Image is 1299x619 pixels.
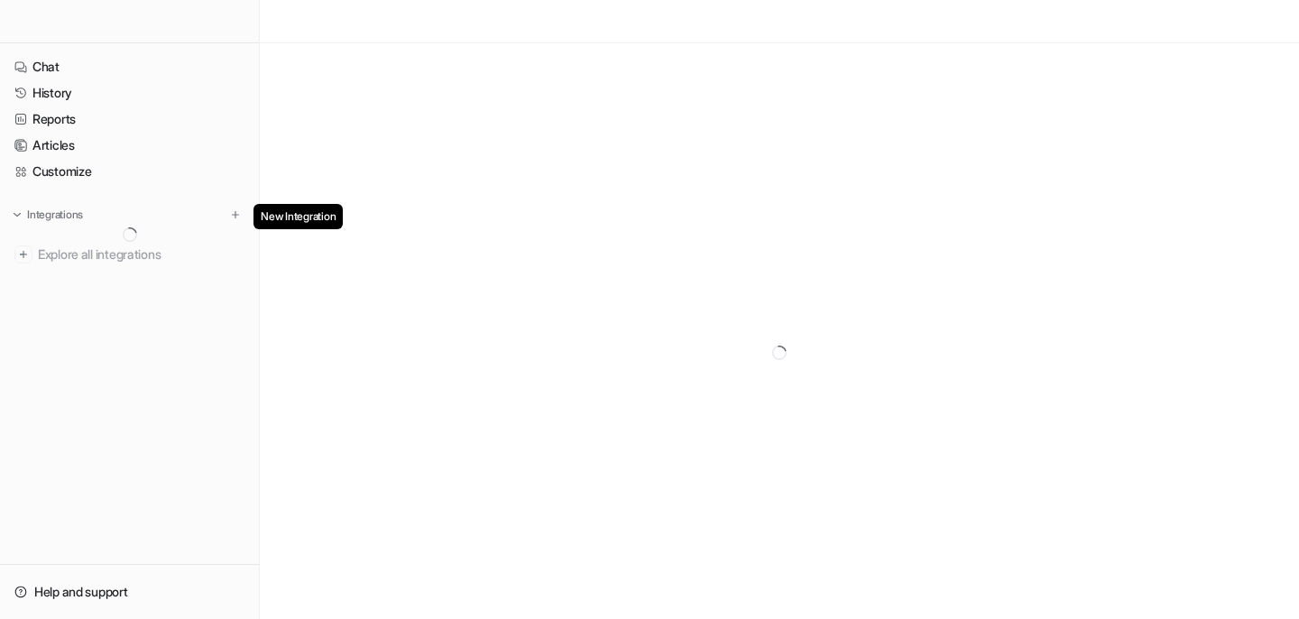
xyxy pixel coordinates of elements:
a: Help and support [7,579,252,605]
img: expand menu [11,208,23,221]
p: Integrations [27,208,83,222]
a: History [7,80,252,106]
img: explore all integrations [14,245,32,263]
img: menu_add.svg [229,208,242,221]
a: Customize [7,159,252,184]
a: Reports [7,106,252,132]
a: Articles [7,133,252,158]
button: Integrations [7,206,88,224]
span: New Integration [253,204,343,229]
span: Explore all integrations [38,240,244,269]
a: Explore all integrations [7,242,252,267]
a: Chat [7,54,252,79]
